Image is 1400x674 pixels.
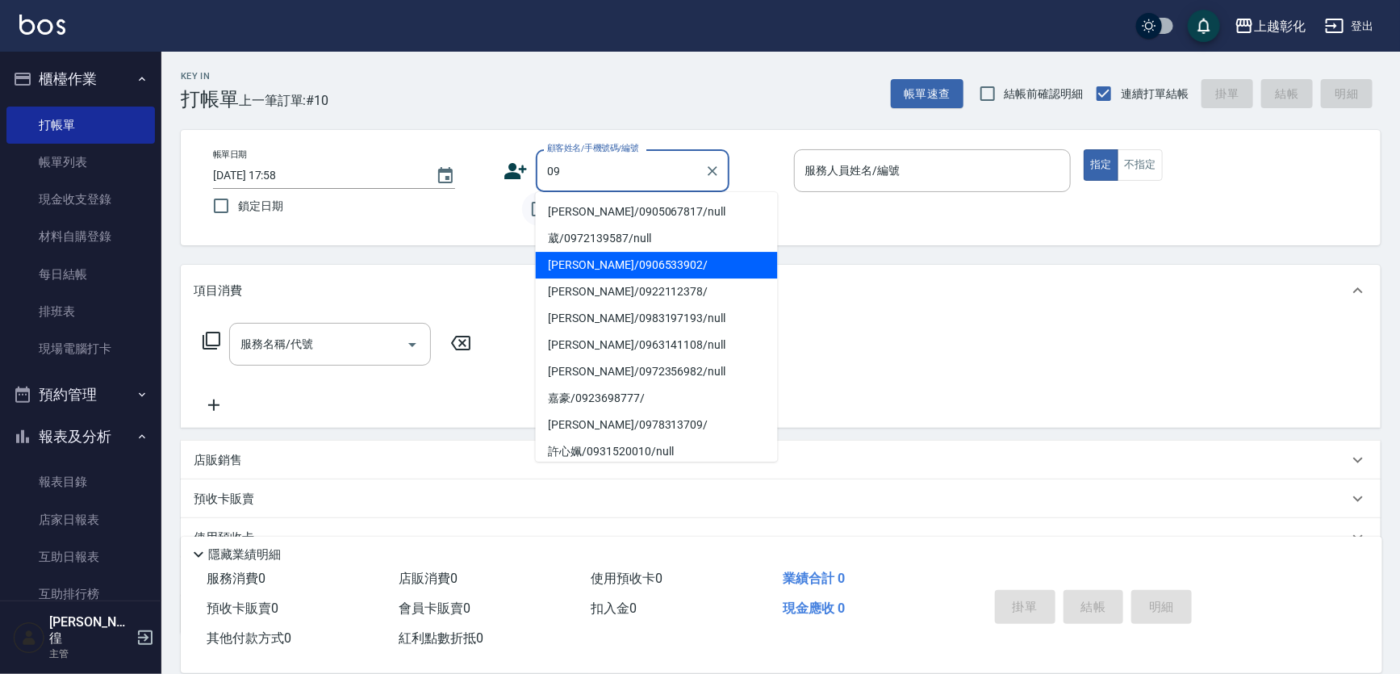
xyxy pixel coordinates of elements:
[194,491,254,508] p: 預收卡販賣
[547,142,639,154] label: 顧客姓名/手機號碼/編號
[213,149,247,161] label: 帳單日期
[1254,16,1306,36] div: 上越彰化
[19,15,65,35] img: Logo
[6,330,155,367] a: 現場電腦打卡
[6,144,155,181] a: 帳單列表
[1118,149,1163,181] button: 不指定
[49,647,132,661] p: 主管
[1188,10,1220,42] button: save
[6,218,155,255] a: 材料自購登錄
[6,293,155,330] a: 排班表
[13,622,45,654] img: Person
[536,412,778,438] li: [PERSON_NAME]/0978313709/
[536,358,778,385] li: [PERSON_NAME]/0972356982/null
[6,538,155,576] a: 互助日報表
[6,374,155,416] button: 預約管理
[181,479,1381,518] div: 預收卡販賣
[536,199,778,225] li: [PERSON_NAME]/0905067817/null
[6,501,155,538] a: 店家日報表
[6,58,155,100] button: 櫃檯作業
[1228,10,1312,43] button: 上越彰化
[181,518,1381,557] div: 使用預收卡
[181,88,239,111] h3: 打帳單
[6,107,155,144] a: 打帳單
[891,79,963,109] button: 帳單速查
[194,283,242,299] p: 項目消費
[783,601,845,616] span: 現金應收 0
[536,225,778,252] li: 葳/0972139587/null
[6,463,155,500] a: 報表目錄
[536,278,778,305] li: [PERSON_NAME]/0922112378/
[591,571,662,586] span: 使用預收卡 0
[238,198,283,215] span: 鎖定日期
[1319,11,1381,41] button: 登出
[194,530,254,546] p: 使用預收卡
[207,601,278,616] span: 預收卡販賣 0
[6,256,155,293] a: 每日結帳
[207,630,291,646] span: 其他付款方式 0
[426,157,465,195] button: Choose date, selected date is 2025-08-21
[1005,86,1084,103] span: 結帳前確認明細
[239,90,329,111] span: 上一筆訂單:#10
[6,181,155,218] a: 現金收支登錄
[49,614,132,647] h5: [PERSON_NAME]徨
[399,571,458,586] span: 店販消費 0
[6,416,155,458] button: 報表及分析
[208,546,281,563] p: 隱藏業績明細
[207,571,265,586] span: 服務消費 0
[6,576,155,613] a: 互助排行榜
[591,601,637,616] span: 扣入金 0
[1121,86,1189,103] span: 連續打單結帳
[194,452,242,469] p: 店販銷售
[181,441,1381,479] div: 店販銷售
[536,332,778,358] li: [PERSON_NAME]/0963141108/null
[399,332,425,358] button: Open
[536,385,778,412] li: 嘉豪/0923698777/
[399,601,470,616] span: 會員卡販賣 0
[213,162,420,189] input: YYYY/MM/DD hh:mm
[536,438,778,465] li: 許心姵/0931520010/null
[701,160,724,182] button: Clear
[1084,149,1118,181] button: 指定
[181,71,239,82] h2: Key In
[783,571,845,586] span: 業績合計 0
[181,265,1381,316] div: 項目消費
[536,252,778,278] li: [PERSON_NAME]/0906533902/
[399,630,483,646] span: 紅利點數折抵 0
[536,305,778,332] li: [PERSON_NAME]/0983197193/null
